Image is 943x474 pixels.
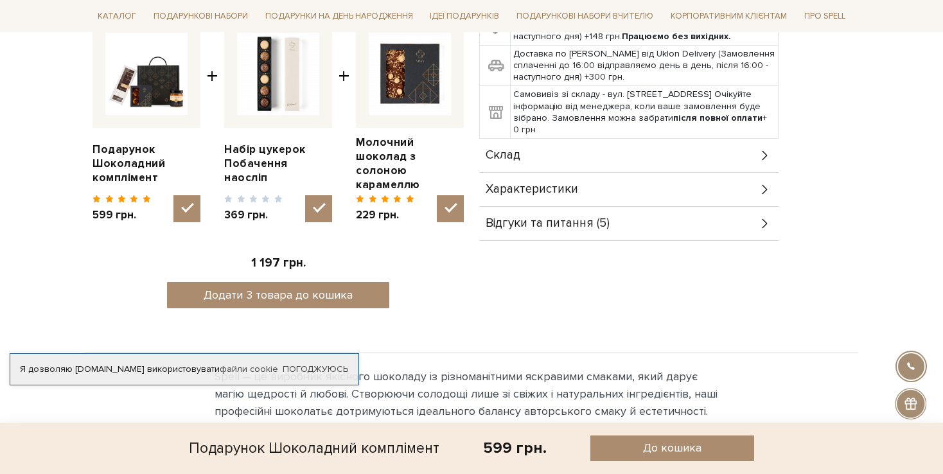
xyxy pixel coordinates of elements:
span: Характеристики [486,184,578,195]
a: Молочний шоколад з солоною карамеллю [356,136,464,192]
td: Самовивіз зі складу - вул. [STREET_ADDRESS] Очікуйте інформацію від менеджера, коли ваше замовлен... [511,86,779,139]
div: Spell – це виробник якісного шоколаду із різноманітними яскравими смаками, який дарує магію щедро... [215,368,728,420]
a: Подарунки на День народження [260,6,418,26]
a: Каталог [93,6,141,26]
td: Доставка по [PERSON_NAME] від Uklon Delivery (Замовлення сплаченні до 16:00 відправляємо день в д... [511,45,779,86]
span: 369 грн. [224,208,283,222]
b: після повної оплати [673,112,762,123]
span: 1 197 грн. [251,256,306,270]
a: Корпоративним клієнтам [665,6,792,26]
span: До кошика [643,441,701,455]
a: Подарункові набори Вчителю [511,5,658,27]
span: 599 грн. [93,208,151,222]
a: Про Spell [799,6,850,26]
div: Я дозволяю [DOMAIN_NAME] використовувати [10,364,358,375]
img: Набір цукерок Побачення наосліп [237,33,319,115]
span: Відгуки та питання (5) [486,218,610,229]
div: 599 грн. [483,438,547,458]
a: Ідеї подарунків [425,6,504,26]
span: 229 грн. [356,208,414,222]
img: Молочний шоколад з солоною карамеллю [369,33,451,115]
span: + [207,20,218,222]
b: Працюємо без вихідних. [622,31,731,42]
a: файли cookie [220,364,278,374]
span: Склад [486,150,520,161]
button: До кошика [590,435,754,461]
a: Подарункові набори [148,6,253,26]
img: Подарунок Шоколадний комплімент [105,33,188,115]
div: Подарунок Шоколадний комплімент [189,435,439,461]
button: Додати 3 товара до кошика [167,282,390,308]
a: Погоджуюсь [283,364,348,375]
a: Набір цукерок Побачення наосліп [224,143,332,185]
span: + [339,20,349,222]
a: Подарунок Шоколадний комплімент [93,143,200,185]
